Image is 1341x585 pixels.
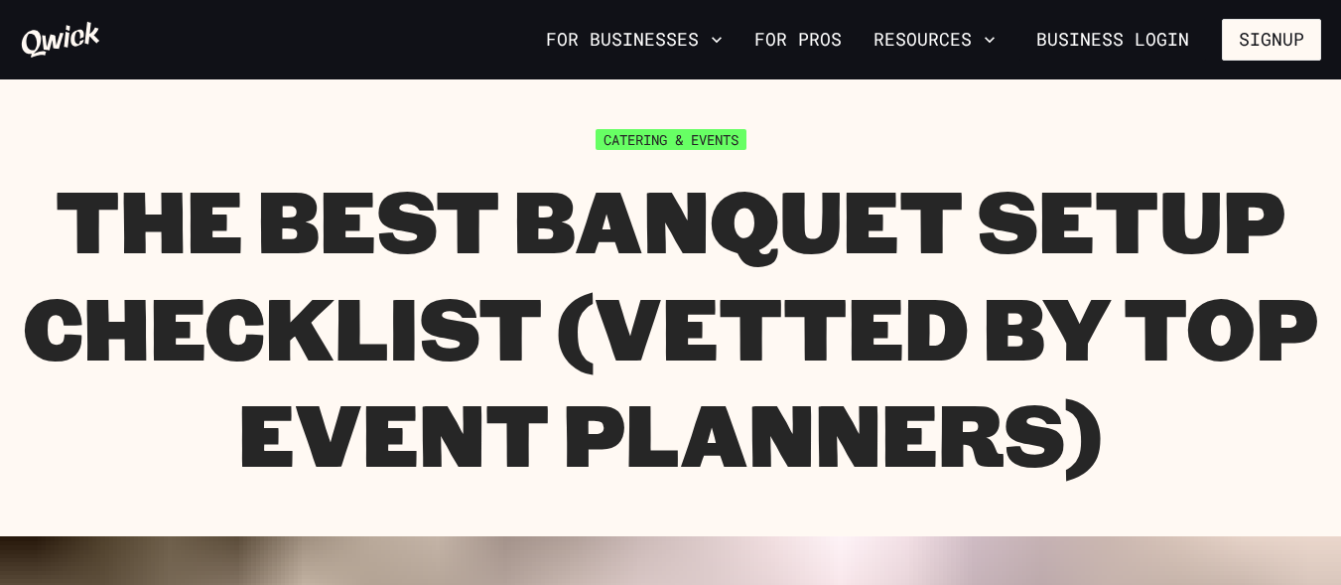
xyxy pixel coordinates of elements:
a: Business Login [1019,19,1206,61]
h1: The Best Banquet Setup Checklist (Vetted By Top Event Planners) [20,166,1321,487]
button: For Businesses [538,23,731,57]
button: Resources [866,23,1004,57]
button: Signup [1222,19,1321,61]
a: For Pros [746,23,850,57]
span: Catering & Events [596,129,746,150]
